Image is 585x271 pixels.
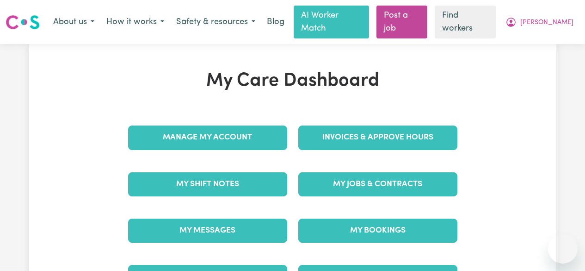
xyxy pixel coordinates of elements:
a: Invoices & Approve Hours [298,126,457,150]
h1: My Care Dashboard [123,70,463,92]
a: My Jobs & Contracts [298,172,457,196]
button: About us [47,13,100,32]
a: My Bookings [298,219,457,243]
a: Post a job [376,6,427,38]
a: Manage My Account [128,126,287,150]
a: Careseekers logo [6,12,40,33]
iframe: Button to launch messaging window [548,234,578,264]
img: Careseekers logo [6,14,40,31]
a: My Shift Notes [128,172,287,196]
a: Find workers [435,6,496,38]
button: My Account [499,13,579,32]
a: AI Worker Match [294,6,369,38]
span: [PERSON_NAME] [520,18,573,28]
button: Safety & resources [170,13,261,32]
a: My Messages [128,219,287,243]
button: How it works [100,13,170,32]
a: Blog [261,12,290,32]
